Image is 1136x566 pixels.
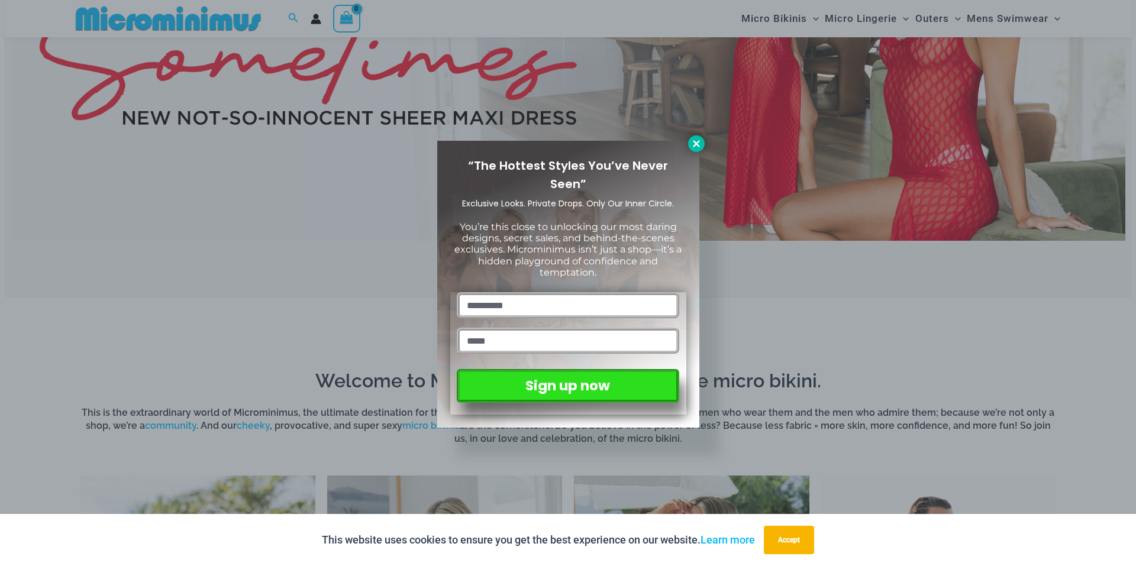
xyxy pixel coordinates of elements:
[462,198,674,209] span: Exclusive Looks. Private Drops. Only Our Inner Circle.
[457,369,679,403] button: Sign up now
[688,135,705,152] button: Close
[701,533,755,546] a: Learn more
[454,221,682,278] span: You’re this close to unlocking our most daring designs, secret sales, and behind-the-scenes exclu...
[322,531,755,549] p: This website uses cookies to ensure you get the best experience on our website.
[468,157,668,192] span: “The Hottest Styles You’ve Never Seen”
[764,526,814,554] button: Accept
